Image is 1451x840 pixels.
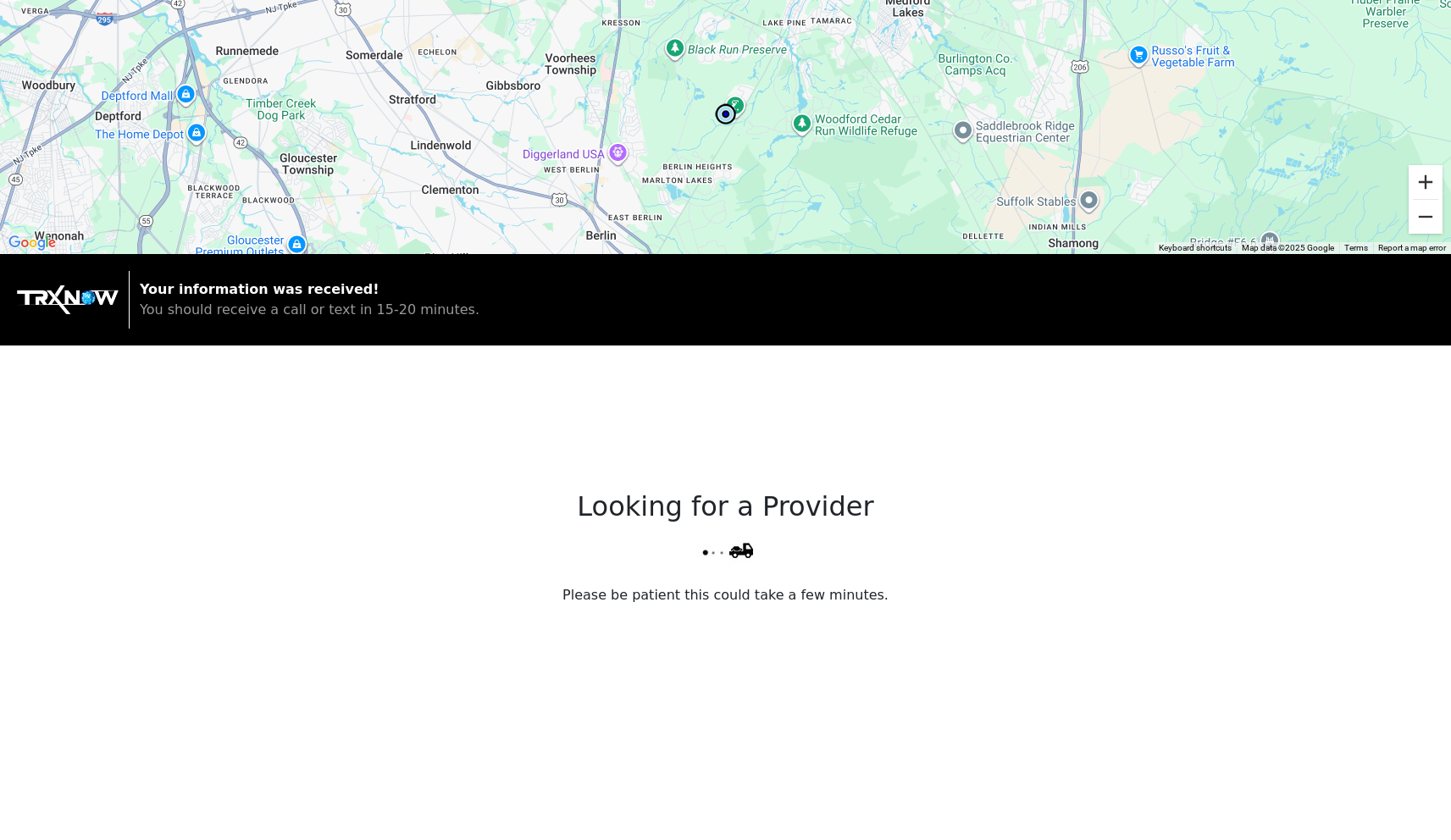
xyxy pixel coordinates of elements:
[1409,200,1443,234] button: Zoom out
[1409,165,1443,199] button: Zoom in
[1378,243,1446,252] a: Report a map error
[4,232,60,254] a: Open this area in Google Maps (opens a new window)
[4,232,60,254] img: Google
[690,530,762,565] img: truck Gif
[1159,242,1232,254] button: Keyboard shortcuts
[17,285,119,314] img: trx now logo
[1344,243,1368,252] a: Terms (opens in new tab)
[140,301,479,318] span: You should receive a call or text in 15-20 minutes.
[1242,243,1334,252] span: Map data ©2025 Google
[140,281,379,297] strong: Your information was received!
